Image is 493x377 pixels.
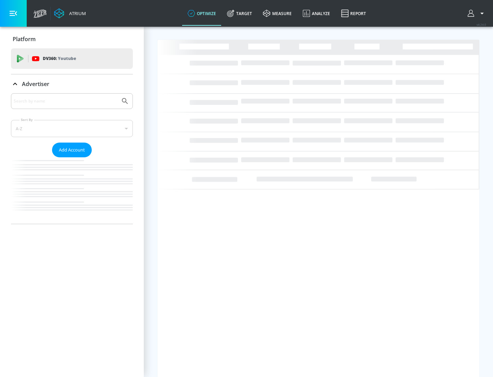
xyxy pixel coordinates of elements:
p: DV360: [43,55,76,62]
div: Platform [11,29,133,49]
div: DV360: Youtube [11,48,133,69]
span: v 4.24.0 [477,23,486,26]
span: Add Account [59,146,85,154]
a: measure [257,1,297,26]
div: Atrium [66,10,86,16]
label: Sort By [20,118,34,122]
div: A-Z [11,120,133,137]
div: Advertiser [11,93,133,224]
nav: list of Advertiser [11,157,133,224]
p: Youtube [58,55,76,62]
p: Platform [13,35,36,43]
a: optimize [182,1,222,26]
a: Atrium [54,8,86,19]
button: Add Account [52,143,92,157]
div: Advertiser [11,74,133,94]
a: Analyze [297,1,336,26]
input: Search by name [14,97,117,106]
a: Target [222,1,257,26]
p: Advertiser [22,80,49,88]
a: Report [336,1,371,26]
